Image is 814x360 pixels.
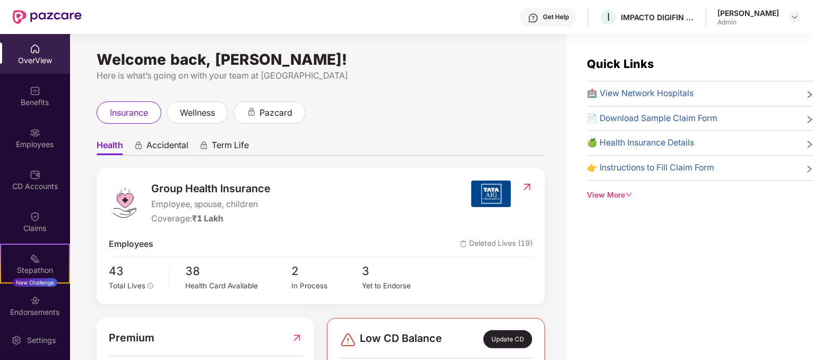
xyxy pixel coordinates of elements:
span: insurance [110,106,148,119]
span: right [806,139,814,150]
img: svg+xml;base64,PHN2ZyBpZD0iRGFuZ2VyLTMyeDMyIiB4bWxucz0iaHR0cDovL3d3dy53My5vcmcvMjAwMC9zdmciIHdpZH... [340,331,357,348]
img: New Pazcare Logo [13,10,82,24]
div: Health Card Available [186,280,292,292]
span: Quick Links [587,57,654,71]
span: Deleted Lives (19) [460,238,533,251]
img: logo [109,187,141,219]
div: Coverage: [151,212,271,226]
div: [PERSON_NAME] [717,8,779,18]
div: animation [134,141,143,150]
div: animation [247,107,256,117]
span: 2 [291,262,362,280]
span: 📄 Download Sample Claim Form [587,112,718,125]
span: Group Health Insurance [151,181,271,197]
div: Stepathon [1,265,69,276]
span: right [806,164,814,175]
img: svg+xml;base64,PHN2ZyBpZD0iRW1wbG95ZWVzIiB4bWxucz0iaHR0cDovL3d3dy53My5vcmcvMjAwMC9zdmciIHdpZHRoPS... [30,127,40,138]
img: svg+xml;base64,PHN2ZyBpZD0iQmVuZWZpdHMiIHhtbG5zPSJodHRwOi8vd3d3LnczLm9yZy8yMDAwL3N2ZyIgd2lkdGg9Ij... [30,85,40,96]
span: Low CD Balance [360,330,442,348]
span: 👉 Instructions to Fill Claim Form [587,161,715,175]
img: RedirectIcon [522,182,533,192]
span: 38 [186,262,292,280]
img: svg+xml;base64,PHN2ZyBpZD0iRW5kb3JzZW1lbnRzIiB4bWxucz0iaHR0cDovL3d3dy53My5vcmcvMjAwMC9zdmciIHdpZH... [30,295,40,306]
div: animation [199,141,209,150]
div: View More [587,190,814,201]
div: In Process [291,280,362,292]
span: I [607,11,610,23]
div: IMPACTO DIGIFIN TECHNOLOGIES PRIVATE LIMITED [621,12,695,22]
img: svg+xml;base64,PHN2ZyBpZD0iRHJvcGRvd24tMzJ4MzIiIHhtbG5zPSJodHRwOi8vd3d3LnczLm9yZy8yMDAwL3N2ZyIgd2... [791,13,799,21]
img: svg+xml;base64,PHN2ZyBpZD0iQ0RfQWNjb3VudHMiIGRhdGEtbmFtZT0iQ0QgQWNjb3VudHMiIHhtbG5zPSJodHRwOi8vd3... [30,169,40,180]
div: Admin [717,18,779,27]
span: 🍏 Health Insurance Details [587,136,695,150]
span: Employees [109,238,153,251]
span: 43 [109,262,162,280]
span: pazcard [259,106,292,119]
span: Health [97,140,123,155]
span: ₹1 Lakh [192,213,224,224]
div: Welcome back, [PERSON_NAME]! [97,55,545,64]
img: RedirectIcon [291,330,302,346]
span: Total Lives [109,281,145,290]
span: Premium [109,330,154,346]
span: Employee, spouse, children [151,198,271,211]
img: svg+xml;base64,PHN2ZyBpZD0iSG9tZSIgeG1sbnM9Imh0dHA6Ly93d3cudzMub3JnLzIwMDAvc3ZnIiB3aWR0aD0iMjAiIG... [30,44,40,54]
img: insurerIcon [471,181,511,207]
span: wellness [180,106,215,119]
div: Yet to Endorse [362,280,433,292]
span: Accidental [146,140,188,155]
div: Update CD [483,330,532,348]
span: 3 [362,262,433,280]
div: Settings [24,335,59,346]
img: svg+xml;base64,PHN2ZyBpZD0iU2V0dGluZy0yMHgyMCIgeG1sbnM9Imh0dHA6Ly93d3cudzMub3JnLzIwMDAvc3ZnIiB3aW... [11,335,22,346]
span: 🏥 View Network Hospitals [587,87,694,100]
span: Term Life [212,140,249,155]
img: svg+xml;base64,PHN2ZyBpZD0iQ2xhaW0iIHhtbG5zPSJodHRwOi8vd3d3LnczLm9yZy8yMDAwL3N2ZyIgd2lkdGg9IjIwIi... [30,211,40,222]
span: right [806,89,814,100]
div: New Challenge [13,278,57,287]
img: deleteIcon [460,241,467,247]
span: down [626,191,633,199]
span: right [806,114,814,125]
img: svg+xml;base64,PHN2ZyBpZD0iSGVscC0zMngzMiIgeG1sbnM9Imh0dHA6Ly93d3cudzMub3JnLzIwMDAvc3ZnIiB3aWR0aD... [528,13,539,23]
div: Here is what’s going on with your team at [GEOGRAPHIC_DATA] [97,69,545,82]
img: svg+xml;base64,PHN2ZyB4bWxucz0iaHR0cDovL3d3dy53My5vcmcvMjAwMC9zdmciIHdpZHRoPSIyMSIgaGVpZ2h0PSIyMC... [30,253,40,264]
span: info-circle [148,283,154,289]
div: Get Help [543,13,569,21]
